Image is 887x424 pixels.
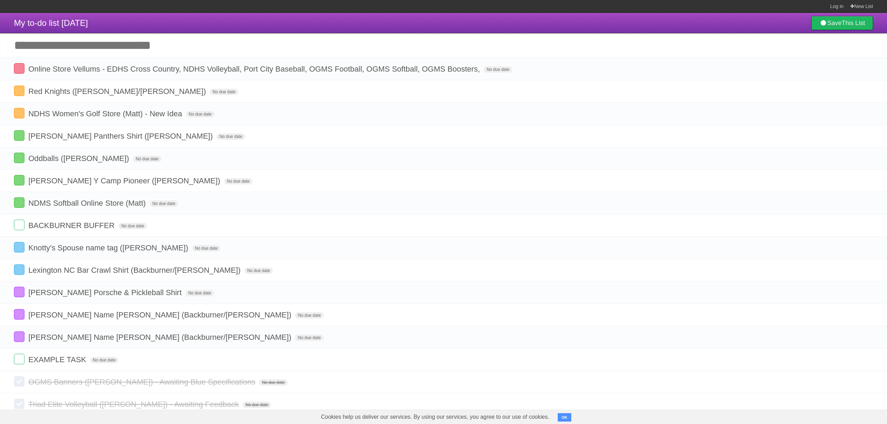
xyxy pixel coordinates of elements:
span: No due date [149,200,178,207]
label: Done [14,242,24,253]
span: No due date [243,402,271,408]
span: No due date [90,357,118,363]
span: My to-do list [DATE] [14,18,88,28]
span: Oddballs ([PERSON_NAME]) [28,154,131,163]
label: Done [14,354,24,364]
label: Done [14,130,24,141]
label: Done [14,63,24,74]
span: Knotty's Spouse name tag ([PERSON_NAME]) [28,243,190,252]
label: Done [14,175,24,185]
span: OGMS Banners ([PERSON_NAME]) - Awaiting Blue Specifications [28,378,257,386]
span: BACKBURNER BUFFER [28,221,116,230]
span: No due date [185,290,214,296]
span: Cookies help us deliver our services. By using our services, you agree to our use of cookies. [314,410,556,424]
span: [PERSON_NAME] Porsche & Pickleball Shirt [28,288,183,297]
span: Red Knights ([PERSON_NAME]/[PERSON_NAME]) [28,87,208,96]
label: Done [14,153,24,163]
label: Done [14,287,24,297]
label: Done [14,376,24,387]
span: No due date [133,156,161,162]
span: [PERSON_NAME] Y Camp Pioneer ([PERSON_NAME]) [28,176,222,185]
span: [PERSON_NAME] Panthers Shirt ([PERSON_NAME]) [28,132,214,140]
span: No due date [217,133,245,140]
label: Done [14,197,24,208]
label: Done [14,108,24,118]
span: No due date [259,379,287,386]
label: Done [14,264,24,275]
span: No due date [224,178,252,184]
label: Done [14,220,24,230]
a: SaveThis List [811,16,873,30]
span: EXAMPLE TASK [28,355,88,364]
span: No due date [244,268,273,274]
span: No due date [295,335,323,341]
b: This List [842,20,865,27]
span: [PERSON_NAME] Name [PERSON_NAME] (Backburner/[PERSON_NAME]) [28,310,293,319]
span: Online Store Vellums - EDHS Cross Country, NDHS Volleyball, Port City Baseball, OGMS Football, OG... [28,65,482,73]
span: No due date [295,312,323,319]
button: OK [558,413,571,422]
span: No due date [186,111,214,117]
span: No due date [118,223,147,229]
span: [PERSON_NAME] Name [PERSON_NAME] (Backburner/[PERSON_NAME]) [28,333,293,342]
span: Triad Elite Volleyball ([PERSON_NAME]) - Awaiting Feedback [28,400,241,409]
label: Done [14,331,24,342]
span: No due date [192,245,220,251]
label: Done [14,399,24,409]
span: NDMS Softball Online Store (Matt) [28,199,147,207]
label: Done [14,86,24,96]
label: Done [14,309,24,320]
span: No due date [210,89,238,95]
span: NDHS Women's Golf Store (Matt) - New Idea [28,109,184,118]
span: Lexington NC Bar Crawl Shirt (Backburner/[PERSON_NAME]) [28,266,242,275]
span: No due date [484,66,512,73]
